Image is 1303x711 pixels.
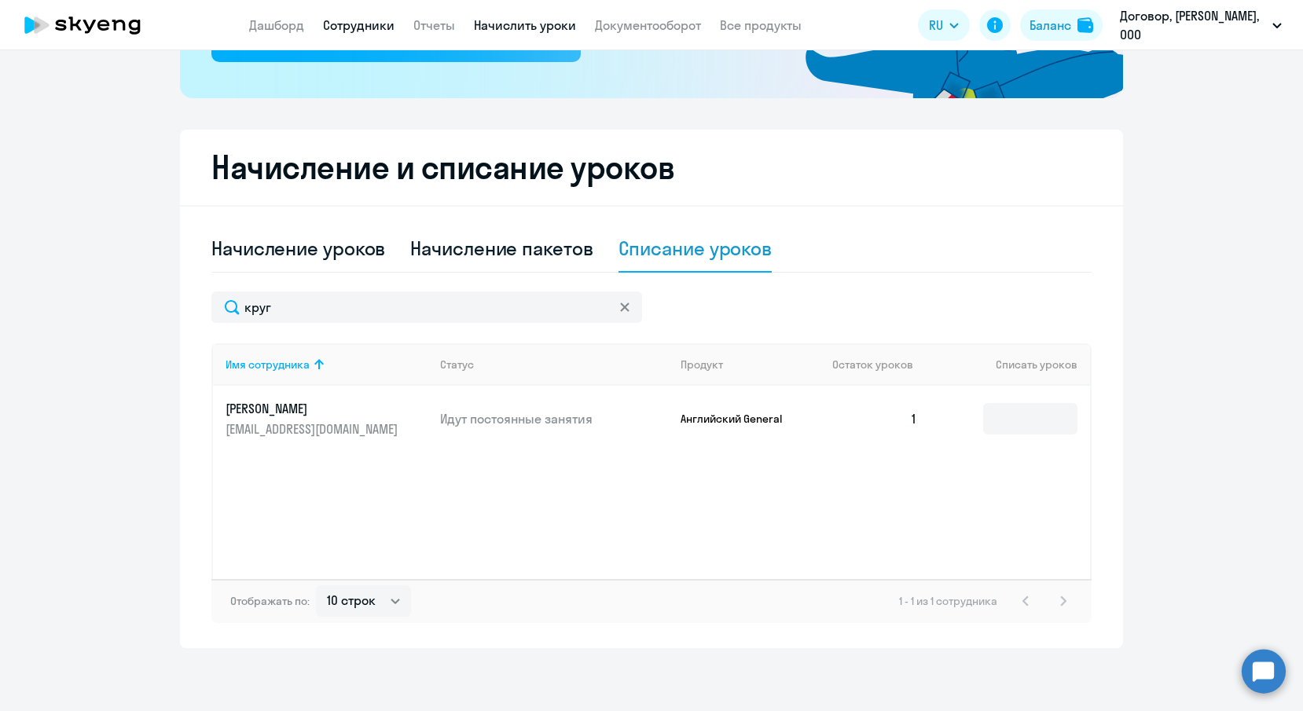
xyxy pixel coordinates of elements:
[595,17,701,33] a: Документооборот
[211,148,1092,186] h2: Начисление и списание уроков
[474,17,576,33] a: Начислить уроки
[226,400,402,417] p: [PERSON_NAME]
[226,420,402,438] p: [EMAIL_ADDRESS][DOMAIN_NAME]
[323,17,395,33] a: Сотрудники
[918,9,970,41] button: RU
[211,291,642,323] input: Поиск по имени, email, продукту или статусу
[618,236,773,261] div: Списание уроков
[832,357,913,372] span: Остаток уроков
[1030,16,1071,35] div: Баланс
[226,400,428,438] a: [PERSON_NAME][EMAIL_ADDRESS][DOMAIN_NAME]
[720,17,802,33] a: Все продукты
[899,594,997,608] span: 1 - 1 из 1 сотрудника
[226,357,428,372] div: Имя сотрудника
[413,17,455,33] a: Отчеты
[930,343,1090,386] th: Списать уроков
[929,16,943,35] span: RU
[230,594,310,608] span: Отображать по:
[1112,6,1290,44] button: Договор, [PERSON_NAME], ООО
[211,236,385,261] div: Начисление уроков
[226,357,310,372] div: Имя сотрудника
[440,410,668,427] p: Идут постоянные занятия
[440,357,668,372] div: Статус
[1077,17,1093,33] img: balance
[681,357,820,372] div: Продукт
[249,17,304,33] a: Дашборд
[820,386,930,452] td: 1
[440,357,474,372] div: Статус
[681,412,798,426] p: Английский General
[410,236,593,261] div: Начисление пакетов
[1120,6,1266,44] p: Договор, [PERSON_NAME], ООО
[832,357,930,372] div: Остаток уроков
[1020,9,1103,41] button: Балансbalance
[681,357,723,372] div: Продукт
